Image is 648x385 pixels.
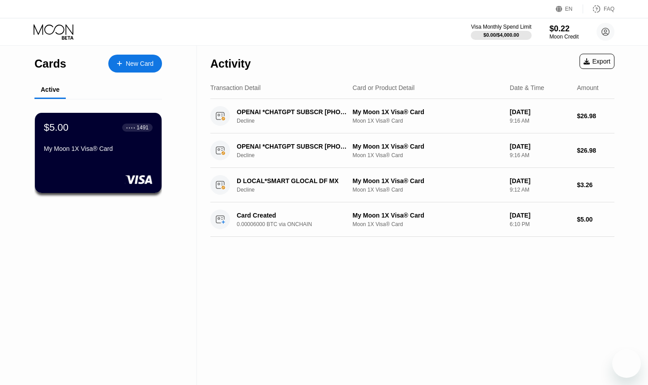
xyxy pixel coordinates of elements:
[210,57,251,70] div: Activity
[237,221,358,227] div: 0.00006000 BTC via ONCHAIN
[510,118,570,124] div: 9:16 AM
[604,6,614,12] div: FAQ
[237,118,358,124] div: Decline
[550,24,579,34] div: $0.22
[41,86,60,93] div: Active
[210,168,614,202] div: D LOCAL*SMART GLOCAL DF MXDeclineMy Moon 1X Visa® CardMoon 1X Visa® Card[DATE]9:12 AM$3.26
[353,108,503,115] div: My Moon 1X Visa® Card
[44,122,68,133] div: $5.00
[577,112,614,120] div: $26.98
[237,108,350,115] div: OPENAI *CHATGPT SUBSCR [PHONE_NUMBER] IE
[471,24,531,30] div: Visa Monthly Spend Limit
[510,221,570,227] div: 6:10 PM
[577,181,614,188] div: $3.26
[510,108,570,115] div: [DATE]
[353,221,503,227] div: Moon 1X Visa® Card
[510,187,570,193] div: 9:12 AM
[550,24,579,40] div: $0.22Moon Credit
[353,212,503,219] div: My Moon 1X Visa® Card
[577,216,614,223] div: $5.00
[210,99,614,133] div: OPENAI *CHATGPT SUBSCR [PHONE_NUMBER] IEDeclineMy Moon 1X Visa® CardMoon 1X Visa® Card[DATE]9:16 ...
[353,187,503,193] div: Moon 1X Visa® Card
[210,84,260,91] div: Transaction Detail
[237,212,350,219] div: Card Created
[580,54,614,69] div: Export
[108,55,162,73] div: New Card
[577,84,598,91] div: Amount
[510,143,570,150] div: [DATE]
[35,113,162,193] div: $5.00● ● ● ●1491My Moon 1X Visa® Card
[237,152,358,158] div: Decline
[353,152,503,158] div: Moon 1X Visa® Card
[210,202,614,237] div: Card Created0.00006000 BTC via ONCHAINMy Moon 1X Visa® CardMoon 1X Visa® Card[DATE]6:10 PM$5.00
[612,349,641,378] iframe: Pulsante per aprire la finestra di messaggistica, conversazione in corso
[210,133,614,168] div: OPENAI *CHATGPT SUBSCR [PHONE_NUMBER] IEDeclineMy Moon 1X Visa® CardMoon 1X Visa® Card[DATE]9:16 ...
[126,126,135,129] div: ● ● ● ●
[577,147,614,154] div: $26.98
[237,143,350,150] div: OPENAI *CHATGPT SUBSCR [PHONE_NUMBER] IE
[510,84,544,91] div: Date & Time
[136,124,149,131] div: 1491
[550,34,579,40] div: Moon Credit
[34,57,66,70] div: Cards
[353,143,503,150] div: My Moon 1X Visa® Card
[237,187,358,193] div: Decline
[510,152,570,158] div: 9:16 AM
[353,177,503,184] div: My Moon 1X Visa® Card
[483,32,519,38] div: $0.00 / $4,000.00
[565,6,573,12] div: EN
[353,118,503,124] div: Moon 1X Visa® Card
[353,84,415,91] div: Card or Product Detail
[583,4,614,13] div: FAQ
[510,177,570,184] div: [DATE]
[237,177,350,184] div: D LOCAL*SMART GLOCAL DF MX
[556,4,583,13] div: EN
[126,60,153,68] div: New Card
[471,24,531,40] div: Visa Monthly Spend Limit$0.00/$4,000.00
[510,212,570,219] div: [DATE]
[44,145,153,152] div: My Moon 1X Visa® Card
[584,58,610,65] div: Export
